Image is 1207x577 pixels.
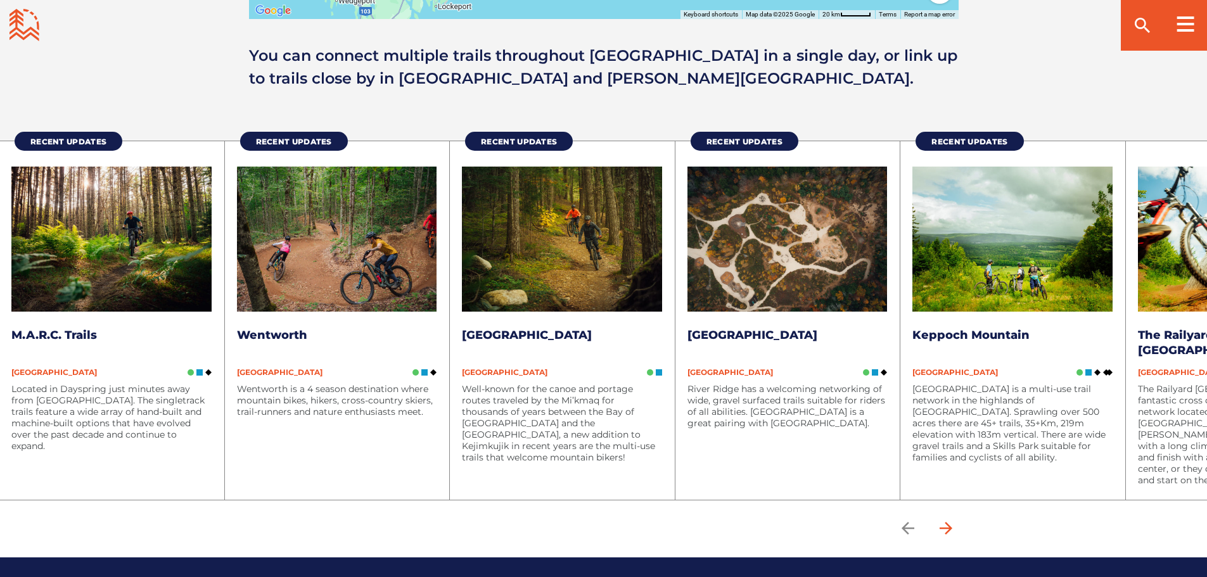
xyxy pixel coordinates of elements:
a: Recent Updates [15,132,122,151]
img: Blue Square [196,369,203,376]
span: [GEOGRAPHIC_DATA] [912,367,998,377]
span: [GEOGRAPHIC_DATA] [237,367,323,377]
span: Recent Updates [706,137,782,146]
img: Blue Square [421,369,428,376]
p: Well-known for the canoe and portage routes traveled by the Mi’kmaq for thousands of years betwee... [462,383,662,463]
a: [GEOGRAPHIC_DATA] [687,328,817,342]
a: Recent Updates [691,132,798,151]
a: Keppoch Mountain [912,328,1030,342]
ion-icon: arrow back [898,519,917,538]
a: Wentworth [237,328,307,342]
img: MTB Atlantic Wentworth Mountain Biking Trails [237,167,437,312]
ion-icon: search [1132,15,1153,35]
a: [GEOGRAPHIC_DATA] [462,328,592,342]
img: Blue Square [872,369,878,376]
span: Recent Updates [931,137,1007,146]
span: 20 km [822,11,840,18]
img: Double Black DIamond [1103,369,1113,376]
img: Blue Square [656,369,662,376]
p: Wentworth is a 4 season destination where mountain bikes, hikers, cross-country skiers, trail-run... [237,383,437,417]
img: Black Diamond [1094,369,1101,376]
img: Black Diamond [881,369,887,376]
button: Keyboard shortcuts [684,10,738,19]
img: Green Circle [188,369,194,376]
img: Green Circle [863,369,869,376]
span: Recent Updates [256,137,332,146]
img: Black Diamond [430,369,437,376]
a: Recent Updates [240,132,348,151]
span: Map data ©2025 Google [746,11,815,18]
a: Terms (opens in new tab) [879,11,897,18]
a: Open this area in Google Maps (opens a new window) [252,3,294,19]
a: Report a map error [904,11,955,18]
img: MTB Atlantic MARC Dayspring Mountain Biking Trails [11,167,212,312]
img: Green Circle [647,369,653,376]
span: Recent Updates [30,137,106,146]
span: [GEOGRAPHIC_DATA] [462,367,547,377]
p: Located in Dayspring just minutes away from [GEOGRAPHIC_DATA]. The singletrack trails feature a w... [11,383,212,452]
img: Green Circle [1076,369,1083,376]
a: M.A.R.C. Trails [11,328,97,342]
button: Map Scale: 20 km per 45 pixels [819,10,875,19]
img: Green Circle [412,369,419,376]
img: River Ridge Common Mountain Bike Trails in New Germany, NS [687,167,888,312]
img: Black Diamond [205,369,212,376]
a: Recent Updates [916,132,1023,151]
span: [GEOGRAPHIC_DATA] [687,367,773,377]
ion-icon: arrow forward [936,519,955,538]
p: River Ridge has a welcoming networking of wide, gravel surfaced trails suitable for riders of all... [687,383,888,429]
a: Recent Updates [465,132,573,151]
p: [GEOGRAPHIC_DATA] is a multi-use trail network in the highlands of [GEOGRAPHIC_DATA]. Sprawling o... [912,383,1113,463]
img: Blue Square [1085,369,1092,376]
span: Recent Updates [481,137,557,146]
img: Google [252,3,294,19]
span: [GEOGRAPHIC_DATA] [11,367,97,377]
p: You can connect multiple trails throughout [GEOGRAPHIC_DATA] in a single day, or link up to trail... [249,44,959,90]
